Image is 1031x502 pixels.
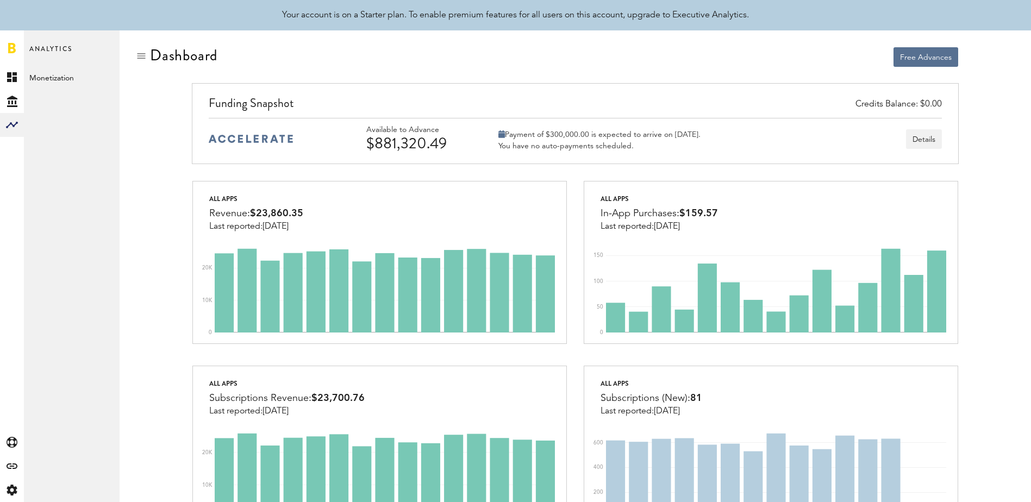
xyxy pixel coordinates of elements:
[202,482,213,488] text: 10K
[209,205,303,222] div: Revenue:
[250,209,303,218] span: $23,860.35
[893,47,958,67] button: Free Advances
[209,222,303,231] div: Last reported:
[601,377,702,390] div: All apps
[593,253,603,258] text: 150
[263,407,289,416] span: [DATE]
[150,47,217,64] div: Dashboard
[202,450,213,455] text: 20K
[366,135,470,152] div: $881,320.49
[209,192,303,205] div: All apps
[601,205,718,222] div: In-App Purchases:
[947,469,1020,497] iframe: Opens a widget where you can find more information
[209,390,365,406] div: Subscriptions Revenue:
[855,98,942,111] div: Credits Balance: $0.00
[593,490,603,495] text: 200
[209,135,293,143] img: accelerate-medium-blue-logo.svg
[263,222,289,231] span: [DATE]
[597,304,603,310] text: 50
[498,141,701,151] div: You have no auto-payments scheduled.
[209,406,365,416] div: Last reported:
[202,298,213,303] text: 10K
[209,377,365,390] div: All apps
[600,330,603,335] text: 0
[601,192,718,205] div: All apps
[679,209,718,218] span: $159.57
[654,222,680,231] span: [DATE]
[593,440,603,445] text: 600
[29,42,72,65] span: Analytics
[593,279,603,284] text: 100
[601,222,718,231] div: Last reported:
[654,407,680,416] span: [DATE]
[24,65,120,89] a: Monetization
[601,406,702,416] div: Last reported:
[593,465,603,470] text: 400
[311,393,365,403] span: $23,700.76
[209,330,212,335] text: 0
[690,393,702,403] span: 81
[366,125,470,135] div: Available to Advance
[209,95,942,118] div: Funding Snapshot
[601,390,702,406] div: Subscriptions (New):
[282,9,749,22] div: Your account is on a Starter plan. To enable premium features for all users on this account, upgr...
[498,130,701,140] div: Payment of $300,000.00 is expected to arrive on [DATE].
[906,129,942,149] button: Details
[202,265,213,271] text: 20K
